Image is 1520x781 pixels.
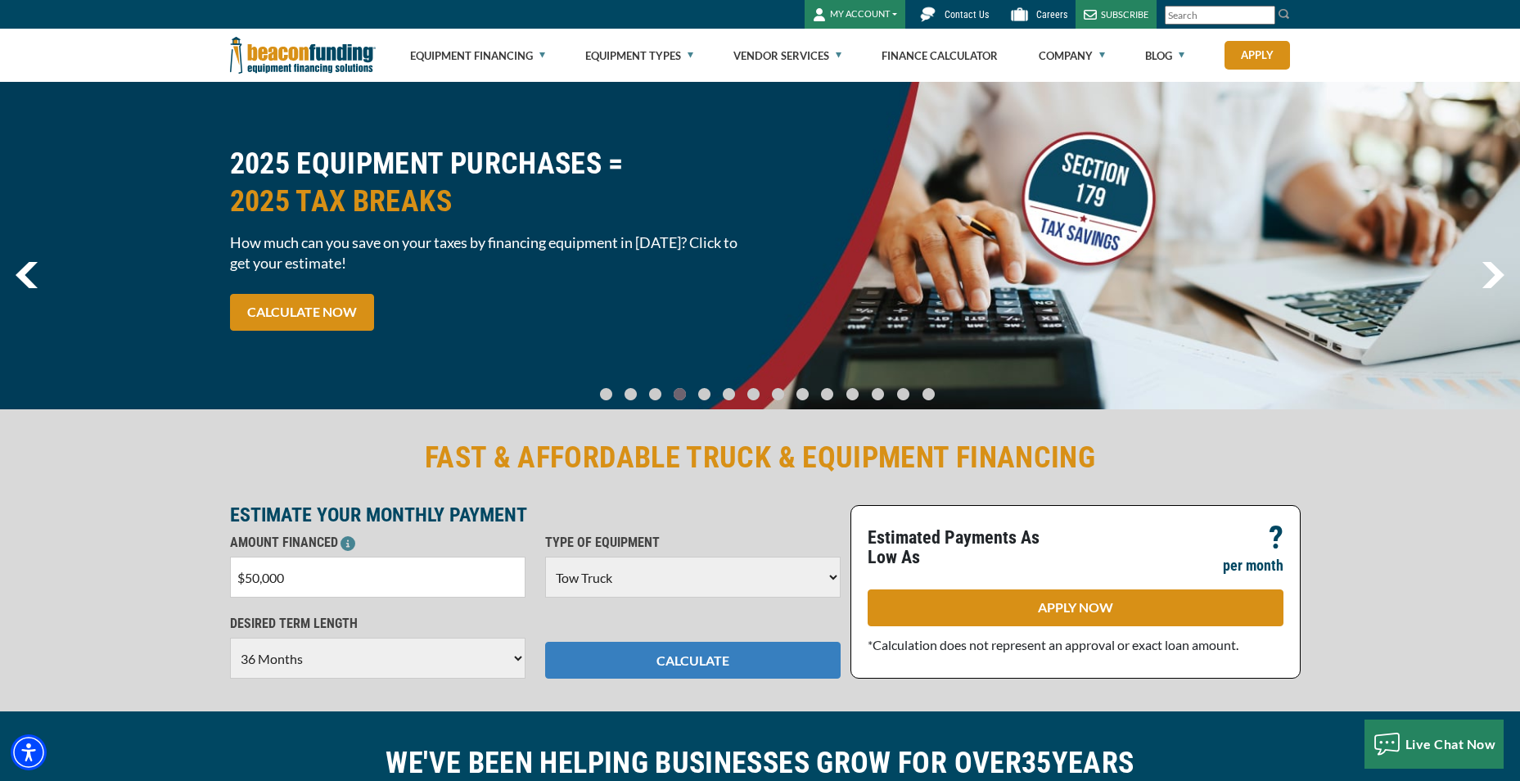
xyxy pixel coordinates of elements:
[695,387,715,401] a: Go To Slide 4
[733,29,841,82] a: Vendor Services
[646,387,665,401] a: Go To Slide 2
[230,439,1291,476] h2: FAST & AFFORDABLE TRUCK & EQUIPMENT FINANCING
[585,29,693,82] a: Equipment Types
[410,29,545,82] a: Equipment Financing
[868,589,1283,626] a: APPLY NOW
[818,387,837,401] a: Go To Slide 9
[769,387,788,401] a: Go To Slide 7
[670,387,690,401] a: Go To Slide 3
[744,387,764,401] a: Go To Slide 6
[1269,528,1283,548] p: ?
[1405,736,1496,752] span: Live Chat Now
[16,262,38,288] a: previous
[230,232,751,273] span: How much can you save on your taxes by financing equipment in [DATE]? Click to get your estimate!
[545,642,841,679] button: CALCULATE
[842,387,863,401] a: Go To Slide 10
[945,9,989,20] span: Contact Us
[230,145,751,220] h2: 2025 EQUIPMENT PURCHASES =
[868,387,888,401] a: Go To Slide 11
[230,505,841,525] p: ESTIMATE YOUR MONTHLY PAYMENT
[11,734,47,770] div: Accessibility Menu
[1364,720,1504,769] button: Live Chat Now
[1223,556,1283,576] p: per month
[545,533,841,553] p: TYPE OF EQUIPMENT
[882,29,998,82] a: Finance Calculator
[793,387,813,401] a: Go To Slide 8
[1039,29,1105,82] a: Company
[719,387,739,401] a: Go To Slide 5
[1165,6,1275,25] input: Search
[1022,746,1052,780] span: 35
[868,637,1238,652] span: *Calculation does not represent an approval or exact loan amount.
[230,183,751,220] span: 2025 TAX BREAKS
[1225,41,1290,70] a: Apply
[918,387,939,401] a: Go To Slide 13
[868,528,1066,567] p: Estimated Payments As Low As
[1482,262,1504,288] a: next
[621,387,641,401] a: Go To Slide 1
[230,614,525,634] p: DESIRED TERM LENGTH
[230,557,525,598] input: $
[597,387,616,401] a: Go To Slide 0
[1278,7,1291,20] img: Search
[16,262,38,288] img: Left Navigator
[1036,9,1067,20] span: Careers
[1482,262,1504,288] img: Right Navigator
[230,294,374,331] a: CALCULATE NOW
[1258,9,1271,22] a: Clear search text
[1145,29,1184,82] a: Blog
[893,387,913,401] a: Go To Slide 12
[230,533,525,553] p: AMOUNT FINANCED
[230,29,376,82] img: Beacon Funding Corporation logo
